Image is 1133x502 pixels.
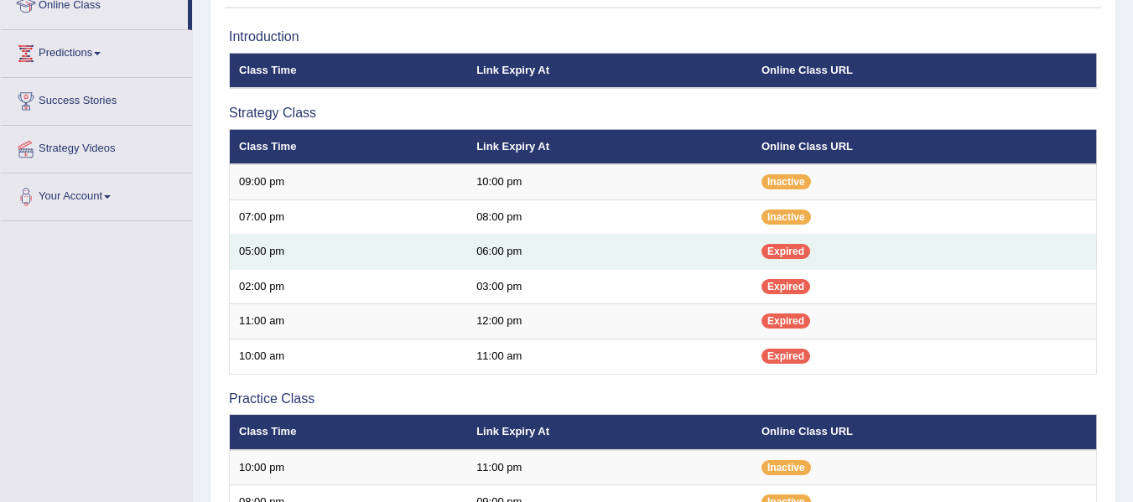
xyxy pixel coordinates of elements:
h3: Strategy Class [229,106,1097,121]
th: Class Time [230,415,468,450]
span: Expired [761,349,810,364]
td: 03:00 pm [467,269,752,304]
span: Expired [761,244,810,259]
td: 11:00 am [230,304,468,339]
td: 10:00 am [230,339,468,375]
th: Class Time [230,129,468,164]
td: 09:00 pm [230,164,468,199]
td: 07:00 pm [230,199,468,235]
td: 06:00 pm [467,235,752,270]
th: Link Expiry At [467,53,752,88]
td: 11:00 am [467,339,752,375]
td: 10:00 pm [467,164,752,199]
a: Strategy Videos [1,126,192,168]
a: Your Account [1,173,192,215]
h3: Introduction [229,29,1097,44]
span: Inactive [761,210,811,225]
span: Inactive [761,460,811,475]
a: Predictions [1,30,192,72]
th: Online Class URL [752,129,1097,164]
span: Inactive [761,174,811,189]
a: Success Stories [1,78,192,120]
td: 12:00 pm [467,304,752,339]
th: Online Class URL [752,53,1097,88]
td: 05:00 pm [230,235,468,270]
span: Expired [761,279,810,294]
th: Class Time [230,53,468,88]
th: Link Expiry At [467,129,752,164]
td: 11:00 pm [467,450,752,485]
h3: Practice Class [229,391,1097,406]
td: 02:00 pm [230,269,468,304]
td: 08:00 pm [467,199,752,235]
td: 10:00 pm [230,450,468,485]
th: Online Class URL [752,415,1097,450]
span: Expired [761,313,810,329]
th: Link Expiry At [467,415,752,450]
